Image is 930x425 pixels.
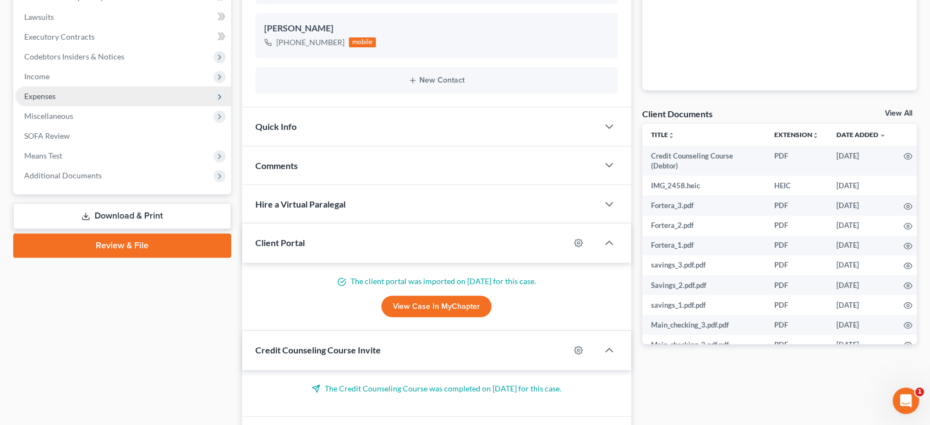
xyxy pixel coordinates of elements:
iframe: Intercom live chat [893,388,919,414]
span: Credit Counseling Course Invite [255,345,381,355]
td: Savings_2.pdf.pdf [642,275,765,295]
td: [DATE] [828,315,895,335]
span: Income [24,72,50,81]
span: Expenses [24,91,56,101]
td: PDF [765,216,828,236]
span: Additional Documents [24,171,102,180]
i: expand_more [879,132,886,139]
div: [PHONE_NUMBER] [276,37,344,48]
td: PDF [765,146,828,176]
td: PDF [765,295,828,315]
a: SOFA Review [15,126,231,146]
td: PDF [765,275,828,295]
td: [DATE] [828,335,895,355]
td: Main_checking_3.pdf.pdf [642,315,765,335]
a: Extensionunfold_more [774,130,819,139]
a: View Case in MyChapter [381,296,491,318]
td: PDF [765,236,828,255]
td: [DATE] [828,275,895,295]
td: [DATE] [828,176,895,195]
td: [DATE] [828,255,895,275]
td: Fortera_1.pdf [642,236,765,255]
td: Credit Counseling Course (Debtor) [642,146,765,176]
a: Download & Print [13,203,231,229]
td: [DATE] [828,216,895,236]
td: IMG_2458.heic [642,176,765,195]
span: Miscellaneous [24,111,73,121]
td: PDF [765,335,828,355]
td: savings_1.pdf.pdf [642,295,765,315]
i: unfold_more [812,132,819,139]
td: PDF [765,195,828,215]
span: Client Portal [255,237,305,248]
td: [DATE] [828,195,895,215]
span: Comments [255,160,298,171]
div: [PERSON_NAME] [264,22,609,35]
button: New Contact [264,76,609,85]
a: Review & File [13,233,231,258]
td: [DATE] [828,295,895,315]
td: [DATE] [828,236,895,255]
div: Client Documents [642,108,713,119]
span: Lawsuits [24,12,54,21]
span: SOFA Review [24,131,70,140]
a: Date Added expand_more [836,130,886,139]
a: Executory Contracts [15,27,231,47]
td: Fortera_3.pdf [642,195,765,215]
td: [DATE] [828,146,895,176]
span: Executory Contracts [24,32,95,41]
div: mobile [349,37,376,47]
td: PDF [765,255,828,275]
a: Titleunfold_more [651,130,675,139]
span: Codebtors Insiders & Notices [24,52,124,61]
p: The Credit Counseling Course was completed on [DATE] for this case. [255,383,618,394]
span: Means Test [24,151,62,160]
i: unfold_more [668,132,675,139]
td: Main_checking_2.pdf.pdf [642,335,765,355]
p: The client portal was imported on [DATE] for this case. [255,276,618,287]
span: Hire a Virtual Paralegal [255,199,346,209]
td: HEIC [765,176,828,195]
a: View All [885,110,912,117]
td: savings_3.pdf.pdf [642,255,765,275]
span: Quick Info [255,121,297,132]
a: Lawsuits [15,7,231,27]
td: PDF [765,315,828,335]
td: Fortera_2.pdf [642,216,765,236]
span: 1 [915,388,924,396]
